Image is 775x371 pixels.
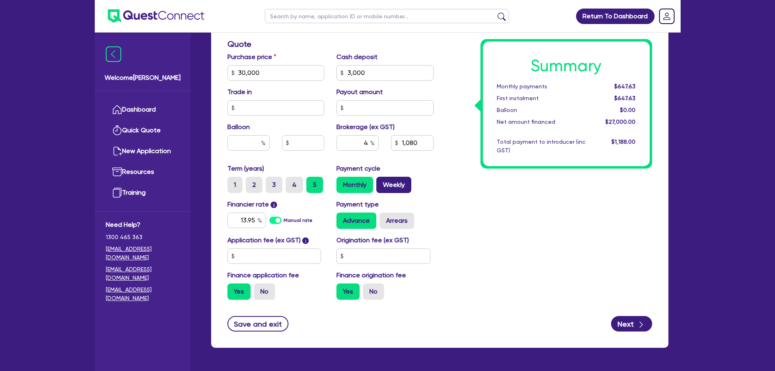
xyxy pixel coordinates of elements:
[227,283,251,300] label: Yes
[265,9,509,23] input: Search by name, application ID or mobile number...
[106,285,179,303] a: [EMAIL_ADDRESS][DOMAIN_NAME]
[106,265,179,282] a: [EMAIL_ADDRESS][DOMAIN_NAME]
[336,164,380,173] label: Payment cycle
[614,95,635,101] span: $647.63
[227,270,299,280] label: Finance application fee
[106,99,179,120] a: Dashboard
[227,52,276,62] label: Purchase price
[336,213,376,229] label: Advance
[336,283,360,300] label: Yes
[497,56,636,76] h1: Summary
[336,270,406,280] label: Finance origination fee
[306,177,323,193] label: 5
[227,87,252,97] label: Trade in
[106,162,179,182] a: Resources
[336,87,383,97] label: Payout amount
[106,141,179,162] a: New Application
[336,177,373,193] label: Monthly
[614,83,635,90] span: $647.63
[611,138,635,145] span: $1,188.00
[106,182,179,203] a: Training
[491,94,592,103] div: First instalment
[271,202,277,208] span: i
[227,200,277,209] label: Financier rate
[491,138,592,155] div: Total payment to introducer (inc GST)
[227,177,242,193] label: 1
[106,233,179,241] span: 1300 465 363
[112,125,122,135] img: quick-quote
[576,9,655,24] a: Return To Dashboard
[611,316,652,331] button: Next
[336,200,379,209] label: Payment type
[227,39,434,49] h3: Quote
[106,120,179,141] a: Quick Quote
[491,106,592,114] div: Balloon
[106,220,179,230] span: Need Help?
[112,188,122,198] img: training
[363,283,384,300] label: No
[284,217,312,224] label: Manual rate
[112,167,122,177] img: resources
[106,245,179,262] a: [EMAIL_ADDRESS][DOMAIN_NAME]
[605,119,635,125] span: $27,000.00
[246,177,262,193] label: 2
[380,213,414,229] label: Arrears
[336,122,395,132] label: Brokerage (ex GST)
[105,73,181,83] span: Welcome [PERSON_NAME]
[376,177,411,193] label: Weekly
[227,235,301,245] label: Application fee (ex GST)
[336,235,409,245] label: Origination fee (ex GST)
[286,177,303,193] label: 4
[266,177,282,193] label: 3
[336,52,378,62] label: Cash deposit
[112,146,122,156] img: new-application
[254,283,275,300] label: No
[227,316,289,331] button: Save and exit
[491,82,592,91] div: Monthly payments
[491,118,592,126] div: Net amount financed
[656,6,677,27] a: Dropdown toggle
[227,122,250,132] label: Balloon
[302,237,309,244] span: i
[620,107,635,113] span: $0.00
[106,46,121,62] img: icon-menu-close
[108,9,204,23] img: quest-connect-logo-blue
[227,164,264,173] label: Term (years)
